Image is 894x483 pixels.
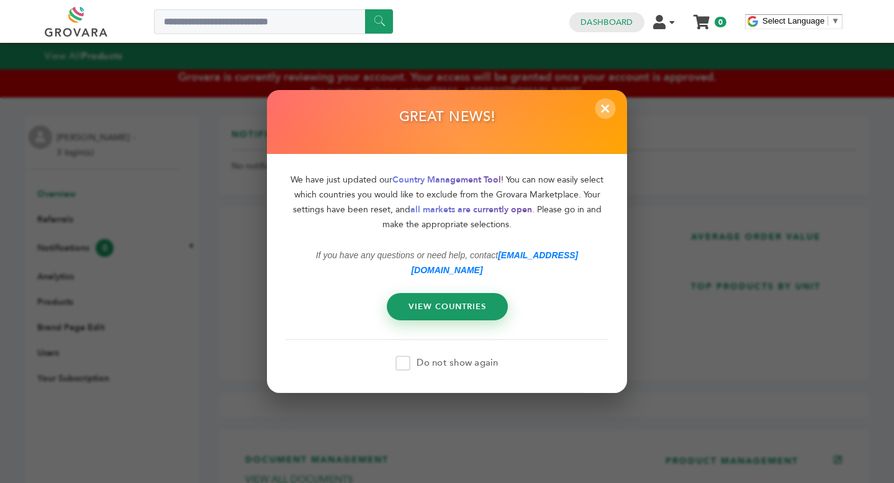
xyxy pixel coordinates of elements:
span: Select Language [762,16,824,25]
span: all markets are currently open [410,203,532,215]
a: Select Language​ [762,16,839,25]
span: 0 [715,17,726,27]
p: We have just updated our ! You can now easily select which countries you would like to exclude fr... [286,172,608,232]
span: Country Management Tool [392,173,501,185]
a: VIEW COUNTRIES [387,292,508,320]
span: × [595,98,616,119]
input: Search a product or brand... [154,9,393,34]
a: My Cart [695,11,709,24]
label: Do not show again [395,356,498,371]
a: Dashboard [580,17,633,28]
h2: GREAT NEWS! [399,109,495,132]
p: If you have any questions or need help, contact [286,247,608,277]
span: ▼ [831,16,839,25]
a: [EMAIL_ADDRESS][DOMAIN_NAME] [411,250,578,274]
